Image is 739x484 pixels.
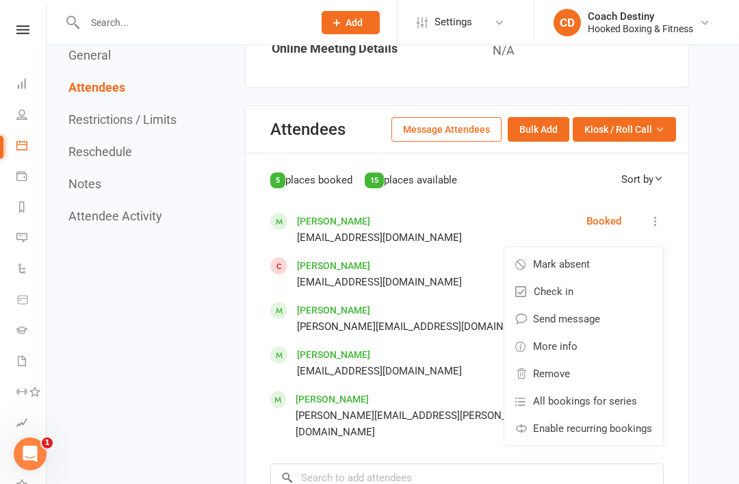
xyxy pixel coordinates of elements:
span: Check in [534,283,573,300]
div: CD [554,9,581,36]
div: [PERSON_NAME][EMAIL_ADDRESS][DOMAIN_NAME] [297,318,541,335]
button: Attendee Activity [68,209,162,223]
div: [PERSON_NAME][EMAIL_ADDRESS][PERSON_NAME][DOMAIN_NAME] [296,407,586,440]
a: [PERSON_NAME] [297,260,370,271]
a: Assessments [16,409,47,440]
button: Restrictions / Limits [68,112,177,127]
div: [EMAIL_ADDRESS][DOMAIN_NAME] [297,229,462,246]
span: places available [384,174,457,186]
div: N/A [493,41,678,61]
div: 15 [365,173,384,188]
a: Calendar [16,131,47,162]
a: Enable recurring bookings [504,415,663,442]
a: Check in [504,278,663,305]
div: Sort by [621,171,664,188]
a: Send message [504,305,663,333]
a: [PERSON_NAME] [296,394,369,405]
a: Dashboard [16,70,47,101]
span: places booked [285,174,352,186]
div: Booked [586,213,621,229]
button: Bulk Add [508,117,569,142]
a: More info [504,333,663,360]
button: Kiosk / Roll Call [573,117,676,142]
div: Hooked Boxing & Fitness [588,23,693,35]
div: Coach Destiny [588,10,693,23]
iframe: Intercom live chat [14,437,47,470]
span: All bookings for series [533,393,637,409]
a: Product Sales [16,285,47,316]
button: Message Attendees [391,117,502,142]
a: Remove [504,360,663,387]
a: All bookings for series [504,387,663,415]
a: Payments [16,162,47,193]
td: Online Meeting Details [247,31,467,71]
span: Kiosk / Roll Call [584,122,652,137]
button: Reschedule [68,144,132,159]
span: 1 [42,437,53,448]
a: [PERSON_NAME] [297,349,370,360]
div: Attendees [270,120,346,139]
button: Notes [68,177,101,191]
a: People [16,101,47,131]
span: More info [533,338,578,355]
a: Reports [16,193,47,224]
div: [EMAIL_ADDRESS][DOMAIN_NAME] [297,363,462,379]
input: Search... [81,13,304,32]
span: Send message [533,311,600,327]
span: Enable recurring bookings [533,420,652,437]
span: Remove [533,366,570,382]
div: [EMAIL_ADDRESS][DOMAIN_NAME] [297,274,462,290]
button: Add [322,11,380,34]
button: General [68,48,111,62]
span: Settings [435,7,472,38]
span: Mark absent [533,256,590,272]
a: [PERSON_NAME] [297,305,370,316]
a: Mark absent [504,251,663,278]
button: Attendees [68,80,125,94]
div: 5 [270,173,285,188]
span: Add [346,17,363,28]
a: [PERSON_NAME] [297,216,370,227]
